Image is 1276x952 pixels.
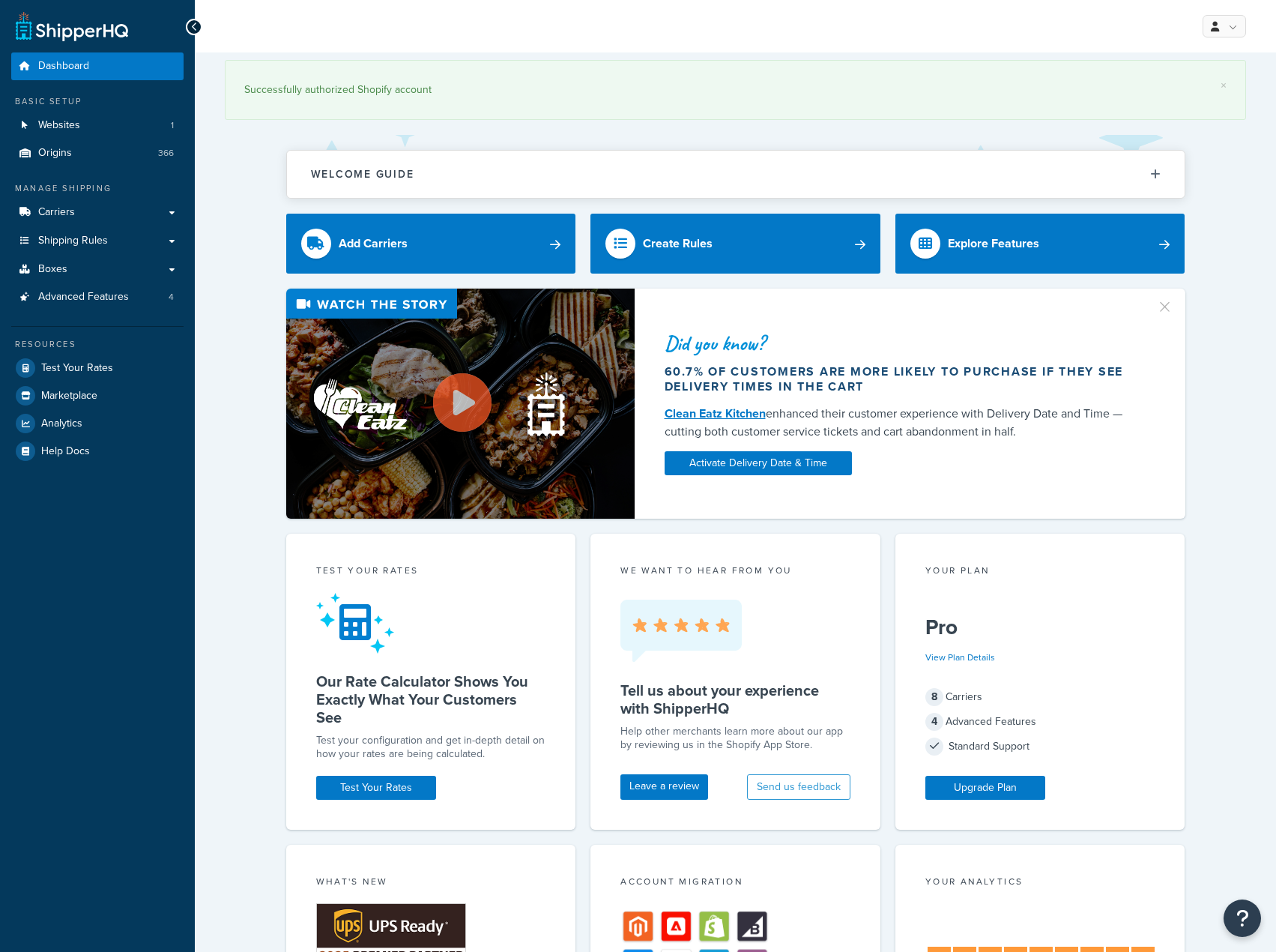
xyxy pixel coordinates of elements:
button: Open Resource Center [1224,900,1261,937]
div: Explore Features [948,233,1039,254]
a: Shipping Rules [11,227,184,255]
span: 4 [169,291,174,304]
div: Add Carriers [339,233,408,254]
div: Account Migration [620,875,850,892]
div: Advanced Features [925,711,1155,732]
a: Advanced Features4 [11,283,184,311]
a: Leave a review [620,774,708,800]
span: Analytics [41,418,82,430]
h5: Pro [925,615,1155,639]
p: Help other merchants learn more about our app by reviewing us in the Shopify App Store. [620,725,850,752]
span: Help Docs [41,445,90,458]
a: Activate Delivery Date & Time [665,451,852,475]
a: Origins366 [11,139,184,167]
a: Create Rules [590,214,880,274]
li: Websites [11,112,184,139]
a: Clean Eatz Kitchen [665,405,766,422]
span: Websites [38,119,80,132]
a: Test Your Rates [11,355,184,382]
span: Shipping Rules [38,235,108,247]
a: Test Your Rates [316,776,436,800]
div: Resources [11,338,184,351]
div: What's New [316,875,546,892]
div: Test your rates [316,564,546,581]
span: Origins [38,147,72,160]
button: Send us feedback [747,774,850,800]
div: Did you know? [665,333,1138,354]
span: 8 [925,688,943,706]
span: Dashboard [38,60,89,73]
a: View Plan Details [925,651,995,664]
a: Analytics [11,410,184,437]
div: Basic Setup [11,95,184,108]
span: Advanced Features [38,291,129,304]
a: Dashboard [11,52,184,80]
span: Boxes [38,263,67,276]
a: Upgrade Plan [925,776,1045,800]
div: Successfully authorized Shopify account [244,79,1227,100]
div: Test your configuration and get in-depth detail on how your rates are being calculated. [316,734,546,761]
h5: Tell us about your experience with ShipperHQ [620,681,850,717]
a: Carriers [11,199,184,226]
h2: Welcome Guide [311,169,414,180]
div: 60.7% of customers are more likely to purchase if they see delivery times in the cart [665,364,1138,394]
img: Video thumbnail [286,289,635,519]
li: Origins [11,139,184,167]
div: Your Plan [925,564,1155,581]
span: 4 [925,713,943,731]
a: Boxes [11,256,184,283]
a: Help Docs [11,438,184,465]
div: Your Analytics [925,875,1155,892]
a: × [1221,79,1227,91]
p: we want to hear from you [620,564,850,577]
li: Advanced Features [11,283,184,311]
div: Manage Shipping [11,182,184,195]
a: Add Carriers [286,214,576,274]
span: Test Your Rates [41,362,113,375]
a: Explore Features [895,214,1185,274]
span: Carriers [38,206,75,219]
span: 1 [171,119,174,132]
div: Carriers [925,687,1155,708]
span: Marketplace [41,390,97,403]
a: Marketplace [11,382,184,409]
div: Standard Support [925,736,1155,757]
div: enhanced their customer experience with Delivery Date and Time — cutting both customer service ti... [665,405,1138,441]
h5: Our Rate Calculator Shows You Exactly What Your Customers See [316,672,546,726]
div: Create Rules [643,233,713,254]
a: Websites1 [11,112,184,139]
button: Welcome Guide [287,151,1185,198]
span: 366 [158,147,174,160]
